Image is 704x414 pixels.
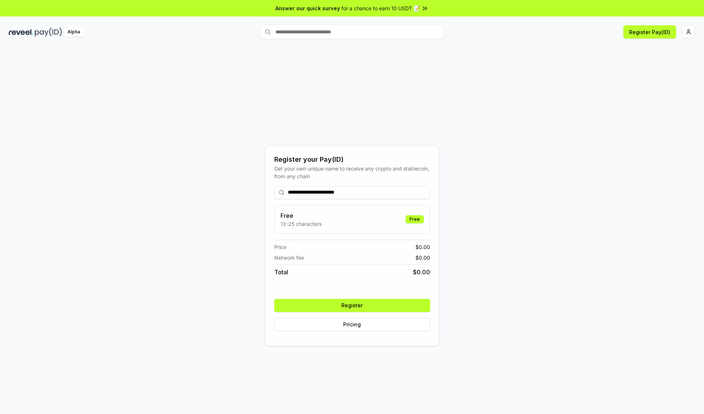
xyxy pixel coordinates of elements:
[274,299,430,312] button: Register
[63,28,84,37] div: Alpha
[9,28,33,37] img: reveel_dark
[274,318,430,331] button: Pricing
[415,254,430,261] span: $ 0.00
[274,268,288,276] span: Total
[413,268,430,276] span: $ 0.00
[280,211,322,220] h3: Free
[274,165,430,180] div: Get your own unique name to receive any crypto and stablecoin, from any chain
[280,220,322,228] p: 13-25 characters
[406,215,424,223] div: Free
[341,4,420,12] span: for a chance to earn 10 USDT 📝
[623,25,676,39] button: Register Pay(ID)
[274,154,430,165] div: Register your Pay(ID)
[274,254,304,261] span: Network fee
[274,243,286,251] span: Price
[275,4,340,12] span: Answer our quick survey
[35,28,62,37] img: pay_id
[415,243,430,251] span: $ 0.00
